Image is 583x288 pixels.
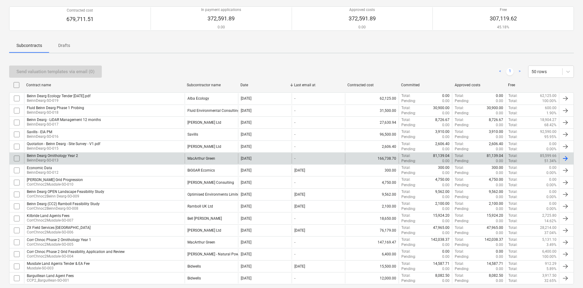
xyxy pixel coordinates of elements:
[455,189,464,194] p: Total :
[27,146,100,151] p: BeinnDearg-SO-015
[455,213,464,218] p: Total :
[241,120,251,125] div: [DATE]
[345,129,399,140] div: 96,500.00
[187,120,221,125] div: Dulas Ltd
[455,219,469,224] p: Pending :
[401,213,411,218] p: Total :
[27,122,101,127] p: BeinnDearg-SO-017
[438,165,450,170] p: 300.00
[241,180,251,185] div: [DATE]
[27,218,73,223] p: CorrChnoc2Musdale-SO-007
[349,25,376,30] p: 0.00
[490,25,517,30] p: 45.18%
[241,168,251,172] div: [DATE]
[401,261,411,266] p: Total :
[549,177,556,182] p: 0.00
[496,249,503,254] p: 0.00
[442,134,450,140] p: 0.00
[496,68,504,75] a: Previous page
[435,141,450,147] p: 2,606.40
[508,266,517,272] p: Total :
[435,201,450,206] p: 2,100.00
[401,194,416,200] p: Pending :
[545,105,556,111] p: 600.00
[455,242,469,247] p: Pending :
[508,237,517,242] p: Total :
[435,189,450,194] p: 9,562.00
[442,266,450,272] p: 0.00
[27,230,91,235] p: CorrChnoc2Musdale-SO-006
[545,261,556,266] p: 912.29
[455,93,464,98] p: Total :
[496,134,503,140] p: 0.00
[401,266,416,272] p: Pending :
[496,111,503,116] p: 0.00
[433,153,450,158] p: 81,139.04
[241,132,251,137] div: [DATE]
[345,261,399,272] div: 15,500.00
[442,249,450,254] p: 0.00
[508,111,517,116] p: Total :
[401,189,411,194] p: Total :
[455,206,469,212] p: Pending :
[540,93,556,98] p: 62,125.00
[201,15,241,22] p: 372,591.89
[455,273,464,278] p: Total :
[431,237,450,242] p: 142,038.37
[27,254,125,259] p: CorrChnoc2Musdale-SO-004
[433,105,450,111] p: 30,900.00
[553,259,583,288] iframe: Chat Widget
[294,108,295,113] div: -
[27,154,78,158] div: Beinn Dearg Ornithology Year 2
[433,225,450,230] p: 47,965.00
[345,189,399,200] div: 9,562.00
[455,105,464,111] p: Total :
[345,237,399,247] div: 147,169.47
[401,219,416,224] p: Pending :
[496,123,503,128] p: 0.00
[455,177,464,182] p: Total :
[27,238,91,242] div: Corr Chnoc Phase 2 Ornithology Year 1
[401,134,416,140] p: Pending :
[345,165,399,176] div: 300.00
[496,254,503,259] p: 0.00
[57,42,71,49] p: Drafts
[487,213,503,218] p: 15,924.20
[489,189,503,194] p: 9,562.00
[508,98,517,104] p: Total :
[27,106,84,110] div: Fluid Beinn Dearg Phase 1 Probing
[294,216,295,221] div: -
[496,206,503,212] p: 0.00
[27,214,73,218] div: Kilbride Land Agents Fees
[294,204,305,208] div: [DATE]
[401,177,411,182] p: Total :
[455,183,469,188] p: Pending :
[508,153,517,158] p: Total :
[542,98,556,104] p: 100.00%
[455,117,464,123] p: Total :
[455,237,464,242] p: Total :
[508,105,517,111] p: Total :
[508,170,517,176] p: Total :
[27,98,91,103] p: BeinnDearg-SO-019
[455,194,469,200] p: Pending :
[27,142,100,146] div: Quotation - Beinn Dearg - Site Survey - V1.pdf
[435,273,450,278] p: 8,082.50
[433,213,450,218] p: 15,924.20
[540,129,556,134] p: 92,590.00
[508,189,517,194] p: Total :
[345,201,399,212] div: 2,100.00
[508,147,517,152] p: Total :
[401,183,416,188] p: Pending :
[27,182,83,187] p: CorrChnoc2Musdale-SO-010
[435,129,450,134] p: 3,910.00
[508,165,517,170] p: Total :
[455,165,464,170] p: Total :
[489,129,503,134] p: 3,910.00
[187,240,215,244] div: MacArthur Green
[401,165,411,170] p: Total :
[27,194,104,199] p: CorrChnoc2Beinn Dearg-SO-009
[433,261,450,266] p: 14,587.71
[508,158,517,164] p: Total :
